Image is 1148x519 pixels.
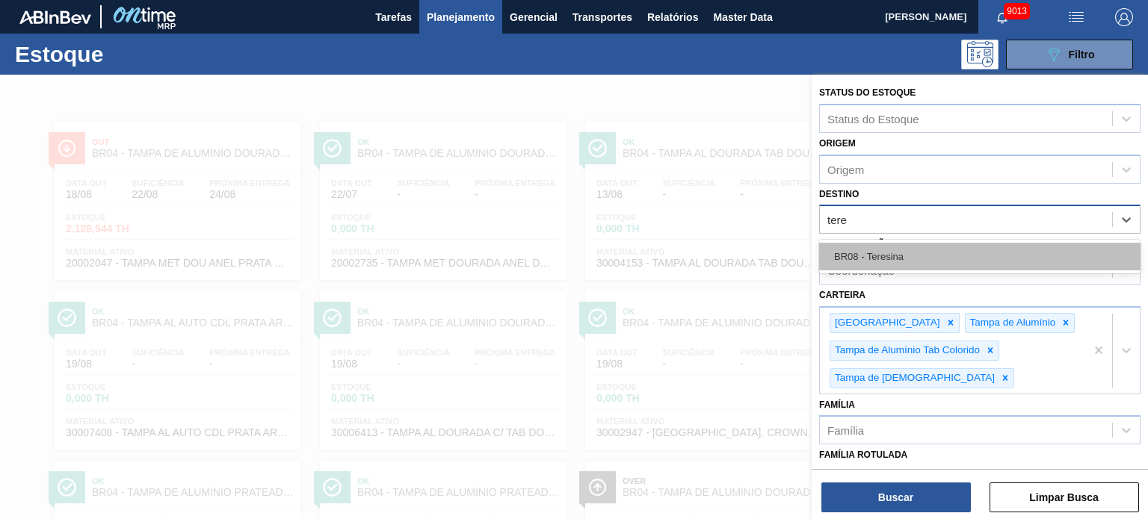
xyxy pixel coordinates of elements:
div: Tampa de Alumínio [966,314,1058,332]
span: Planejamento [427,8,495,26]
div: Família [827,424,864,437]
span: Master Data [713,8,772,26]
div: Tampa de [DEMOGRAPHIC_DATA] [830,369,997,388]
span: Tarefas [375,8,412,26]
label: Coordenação [819,239,892,249]
div: Tampa de Alumínio Tab Colorido [830,341,982,360]
div: [GEOGRAPHIC_DATA] [830,314,942,332]
h1: Estoque [15,46,229,63]
label: Origem [819,138,856,149]
div: Origem [827,163,864,175]
img: userActions [1067,8,1085,26]
div: Status do Estoque [827,112,919,125]
span: Filtro [1069,49,1095,60]
img: TNhmsLtSVTkK8tSr43FrP2fwEKptu5GPRR3wAAAABJRU5ErkJggg== [19,10,91,24]
button: Filtro [1006,40,1133,69]
button: Notificações [978,7,1026,28]
label: Família Rotulada [819,450,907,460]
label: Destino [819,189,859,199]
span: 9013 [1004,3,1030,19]
label: Carteira [819,290,865,300]
div: Pogramando: nenhum usuário selecionado [961,40,999,69]
img: Logout [1115,8,1133,26]
span: Relatórios [647,8,698,26]
div: BR08 - Teresina [819,243,1141,270]
label: Família [819,400,855,410]
span: Transportes [573,8,632,26]
span: Gerencial [510,8,558,26]
label: Status do Estoque [819,87,916,98]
